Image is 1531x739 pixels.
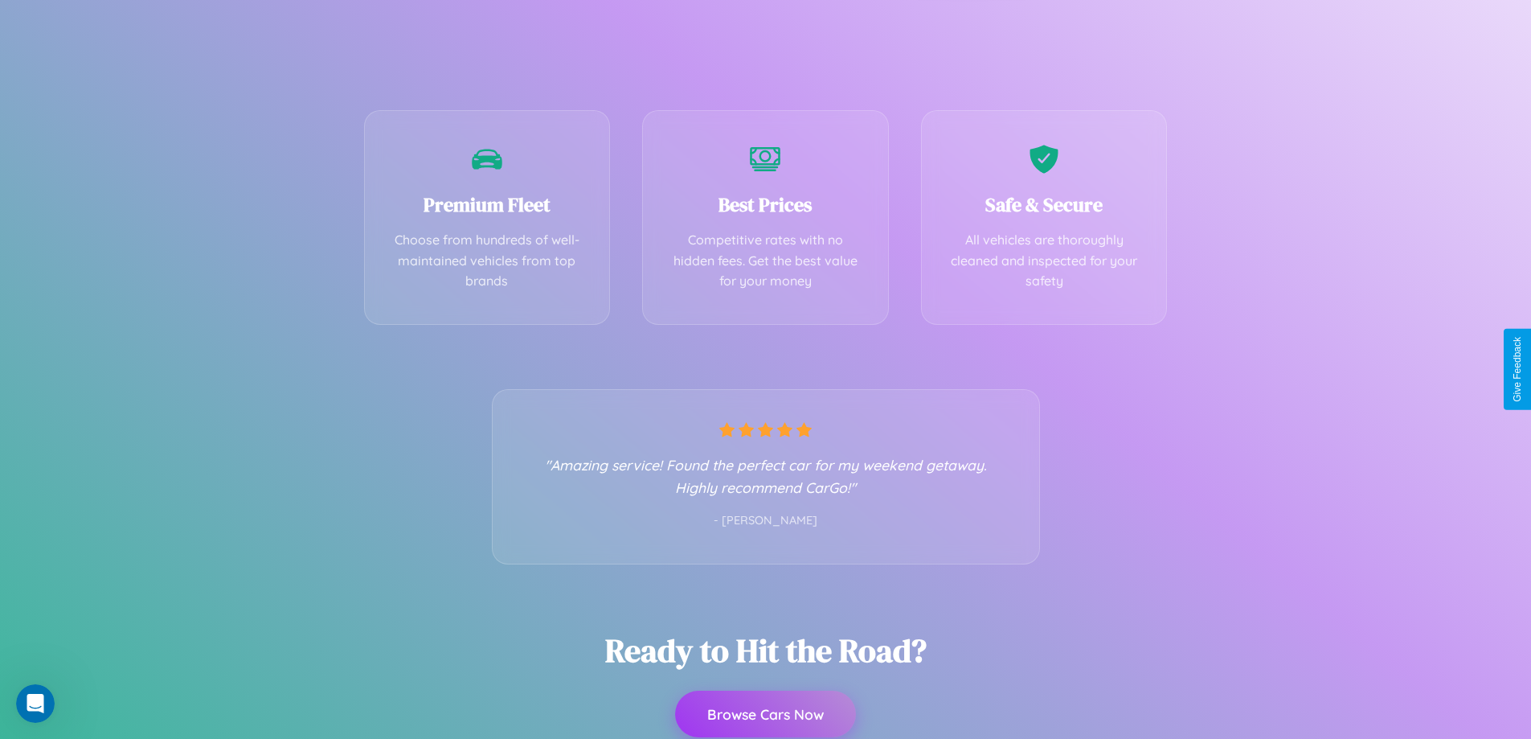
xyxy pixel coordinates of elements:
[525,454,1007,499] p: "Amazing service! Found the perfect car for my weekend getaway. Highly recommend CarGo!"
[675,691,856,737] button: Browse Cars Now
[946,230,1143,292] p: All vehicles are thoroughly cleaned and inspected for your safety
[389,230,586,292] p: Choose from hundreds of well-maintained vehicles from top brands
[16,684,55,723] iframe: Intercom live chat
[605,629,927,672] h2: Ready to Hit the Road?
[667,191,864,218] h3: Best Prices
[667,230,864,292] p: Competitive rates with no hidden fees. Get the best value for your money
[946,191,1143,218] h3: Safe & Secure
[1512,337,1523,402] div: Give Feedback
[389,191,586,218] h3: Premium Fleet
[525,511,1007,532] p: - [PERSON_NAME]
